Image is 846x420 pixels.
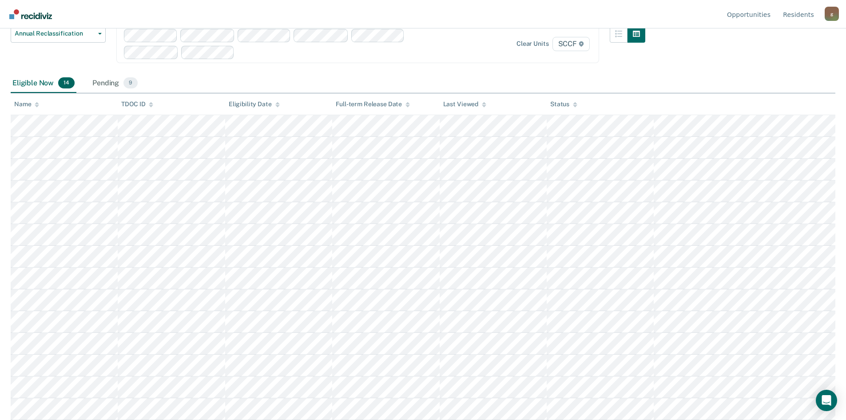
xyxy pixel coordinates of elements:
div: TDOC ID [121,100,153,108]
div: Eligibility Date [229,100,280,108]
div: Open Intercom Messenger [816,390,837,411]
span: SCCF [552,37,590,51]
button: Annual Reclassification [11,25,106,43]
div: Clear units [516,40,549,48]
div: Last Viewed [443,100,486,108]
span: 14 [58,77,75,89]
img: Recidiviz [9,9,52,19]
button: Profile dropdown button [825,7,839,21]
div: Full-term Release Date [336,100,410,108]
span: 9 [123,77,138,89]
div: g [825,7,839,21]
div: Status [550,100,577,108]
div: Name [14,100,39,108]
div: Eligible Now14 [11,74,76,93]
div: Pending9 [91,74,139,93]
span: Annual Reclassification [15,30,95,37]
